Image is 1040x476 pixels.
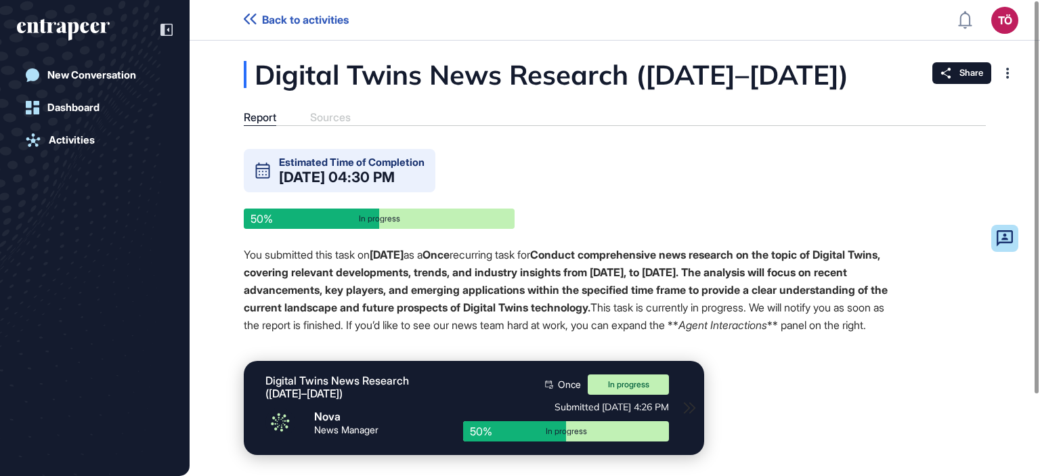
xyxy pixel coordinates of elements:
[463,402,669,414] div: Submitted [DATE] 4:26 PM
[473,427,659,435] div: In progress
[17,127,173,154] a: Activities
[17,19,110,41] div: entrapeer-logo
[47,69,136,81] div: New Conversation
[422,248,450,261] strong: Once
[244,209,379,229] div: 50%
[463,421,566,441] div: 50%
[254,215,504,223] div: In progress
[244,61,984,88] div: Digital Twins News Research ([DATE]–[DATE])
[370,248,404,261] strong: [DATE]
[244,14,349,26] a: Back to activities
[244,111,276,124] div: Report
[244,248,888,314] strong: Conduct comprehensive news research on the topic of Digital Twins, covering relevant developments...
[991,7,1018,34] button: TÖ
[17,94,173,121] a: Dashboard
[279,157,425,167] div: Estimated Time of Completion
[279,170,395,184] div: [DATE] 04:30 PM
[47,102,100,114] div: Dashboard
[262,14,349,26] span: Back to activities
[678,318,767,332] em: Agent Interactions
[588,374,669,395] div: In progress
[314,411,341,422] div: Nova
[558,380,581,389] span: Once
[314,425,378,435] div: News Manager
[17,62,173,89] a: New Conversation
[265,374,450,400] div: Digital Twins News Research (April–August 2025)
[959,68,983,79] span: Share
[244,246,901,334] p: You submitted this task on as a recurring task for This task is currently in progress. We will no...
[49,134,95,146] div: Activities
